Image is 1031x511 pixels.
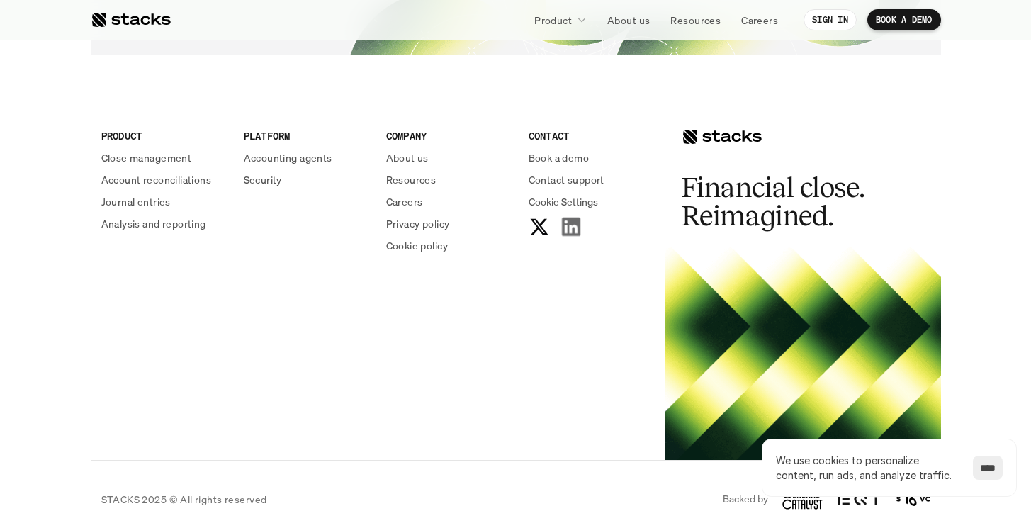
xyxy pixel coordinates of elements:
p: Accounting agents [244,150,332,165]
a: Cookie policy [386,238,512,253]
p: Contact support [529,172,604,187]
p: PLATFORM [244,128,369,143]
span: Cookie Settings [529,194,598,209]
p: CONTACT [529,128,654,143]
p: Security [244,172,282,187]
p: COMPANY [386,128,512,143]
p: Resources [670,13,721,28]
p: Product [534,13,572,28]
a: Contact support [529,172,654,187]
a: Accounting agents [244,150,369,165]
a: Privacy Policy [167,328,230,338]
button: Cookie Trigger [529,194,598,209]
p: BOOK A DEMO [876,15,933,25]
p: Book a demo [529,150,590,165]
a: Analysis and reporting [101,216,227,231]
a: Resources [386,172,512,187]
p: Account reconciliations [101,172,212,187]
a: Close management [101,150,227,165]
p: SIGN IN [812,15,848,25]
p: About us [386,150,429,165]
a: Careers [733,7,787,33]
p: Careers [386,194,423,209]
p: About us [607,13,650,28]
a: Book a demo [529,150,654,165]
a: BOOK A DEMO [867,9,941,30]
p: Cookie policy [386,238,448,253]
a: About us [599,7,658,33]
p: Careers [741,13,778,28]
a: About us [386,150,512,165]
p: Privacy policy [386,216,450,231]
a: Resources [662,7,729,33]
p: Resources [386,172,436,187]
a: Journal entries [101,194,227,209]
p: PRODUCT [101,128,227,143]
a: Careers [386,194,512,209]
h2: Financial close. Reimagined. [682,174,894,230]
p: Close management [101,150,192,165]
p: Analysis and reporting [101,216,206,231]
a: Account reconciliations [101,172,227,187]
p: Journal entries [101,194,171,209]
a: SIGN IN [804,9,857,30]
a: Security [244,172,369,187]
p: STACKS 2025 © All rights reserved [101,492,267,507]
a: Privacy policy [386,216,512,231]
p: We use cookies to personalize content, run ads, and analyze traffic. [776,453,959,483]
p: Backed by [723,493,768,505]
